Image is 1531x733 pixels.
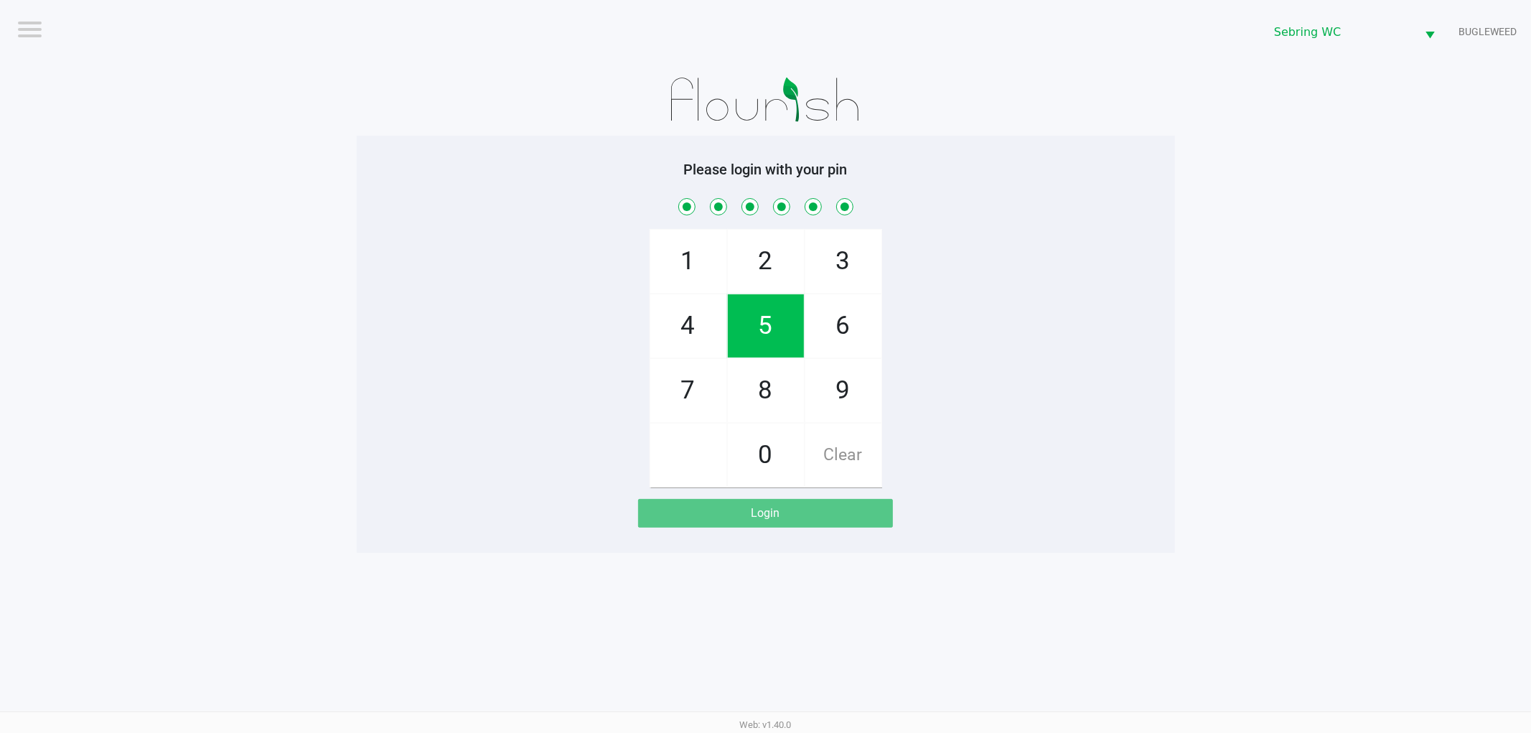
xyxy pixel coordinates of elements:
h5: Please login with your pin [367,161,1164,178]
span: 7 [650,359,726,422]
span: 1 [650,230,726,293]
span: 6 [805,294,881,358]
span: 2 [728,230,804,293]
span: 9 [805,359,881,422]
span: Sebring WC [1274,24,1408,41]
span: 0 [728,424,804,487]
span: Web: v1.40.0 [740,719,792,730]
span: 8 [728,359,804,422]
span: BUGLEWEED [1459,24,1517,39]
span: 4 [650,294,726,358]
span: 5 [728,294,804,358]
button: Select [1416,15,1443,49]
span: Clear [805,424,881,487]
span: 3 [805,230,881,293]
